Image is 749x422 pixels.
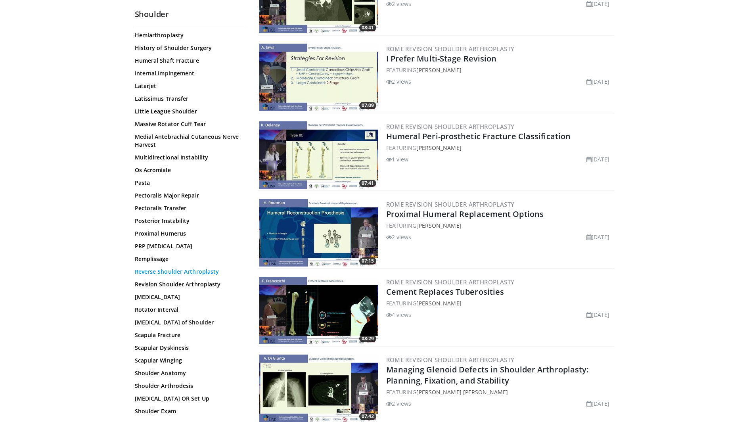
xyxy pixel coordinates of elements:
div: FEATURING [386,299,613,307]
a: Cement Replaces Tuberosities [386,286,504,297]
a: 07:41 [259,121,378,189]
a: Humeral Peri-prosthetic Fracture Classification [386,131,571,142]
a: History of Shoulder Surgery [135,44,242,52]
a: I Prefer Multi-Stage Revision [386,53,497,64]
li: 4 views [386,311,412,319]
a: 07:09 [259,44,378,111]
a: Humeral Shaft Fracture [135,57,242,65]
span: 08:41 [359,24,376,31]
span: 07:41 [359,180,376,187]
a: Os Acromiale [135,166,242,174]
a: [PERSON_NAME] [416,222,461,229]
div: FEATURING [386,221,613,230]
li: [DATE] [586,77,610,86]
a: Latissimus Transfer [135,95,242,103]
img: 20d82a31-24c1-4cf8-8505-f6583b54eaaf.300x170_q85_crop-smart_upscale.jpg [259,355,378,422]
a: Posterior Instability [135,217,242,225]
a: Revision Shoulder Arthroplasty [135,280,242,288]
li: 2 views [386,77,412,86]
li: 2 views [386,233,412,241]
a: Proximal Humeral Replacement Options [386,209,544,219]
a: Proximal Humerus [135,230,242,238]
h2: Shoulder [135,9,246,19]
div: FEATURING [386,388,613,396]
a: Rome Revision Shoulder Arthroplasty [386,123,515,130]
a: Remplissage [135,255,242,263]
a: Rome Revision Shoulder Arthroplasty [386,356,515,364]
a: Massive Rotator Cuff Tear [135,120,242,128]
a: Pectoralis Transfer [135,204,242,212]
span: 07:15 [359,257,376,265]
a: Scapular Winging [135,357,242,364]
a: Shoulder Exam [135,407,242,415]
a: Reverse Shoulder Arthroplasty [135,268,242,276]
a: Multidirectional Instability [135,153,242,161]
li: [DATE] [586,311,610,319]
a: Latarjet [135,82,242,90]
img: a3fe917b-418f-4b37-ad2e-b0d12482d850.300x170_q85_crop-smart_upscale.jpg [259,44,378,111]
a: Pectoralis Major Repair [135,192,242,199]
span: 08:29 [359,335,376,342]
a: Internal Impingement [135,69,242,77]
a: Scapular Dyskinesis [135,344,242,352]
div: FEATURING [386,66,613,74]
a: 07:42 [259,355,378,422]
img: c89197b7-361e-43d5-a86e-0b48a5cfb5ba.300x170_q85_crop-smart_upscale.jpg [259,121,378,189]
div: FEATURING [386,144,613,152]
a: Rome Revision Shoulder Arthroplasty [386,200,515,208]
li: [DATE] [586,233,610,241]
a: [MEDICAL_DATA] OR Set Up [135,395,242,403]
a: Rome Revision Shoulder Arthroplasty [386,45,515,53]
a: PRP [MEDICAL_DATA] [135,242,242,250]
li: [DATE] [586,155,610,163]
a: Hemiarthroplasty [135,31,242,39]
a: [PERSON_NAME] [416,299,461,307]
a: Shoulder Arthrodesis [135,382,242,390]
a: Rome Revision Shoulder Arthroplasty [386,278,515,286]
a: 07:15 [259,199,378,267]
a: Little League Shoulder [135,107,242,115]
a: Scapula Fracture [135,331,242,339]
a: Rotator Interval [135,306,242,314]
span: 07:09 [359,102,376,109]
a: 08:29 [259,277,378,344]
li: [DATE] [586,399,610,408]
a: [MEDICAL_DATA] [135,293,242,301]
a: [MEDICAL_DATA] of Shoulder [135,318,242,326]
a: Shoulder Anatomy [135,369,242,377]
a: Pasta [135,179,242,187]
img: 3d690308-9757-4d1f-b0cf-d2daa646b20c.300x170_q85_crop-smart_upscale.jpg [259,199,378,267]
a: [PERSON_NAME] [416,144,461,152]
a: [PERSON_NAME] [PERSON_NAME] [416,388,508,396]
li: 1 view [386,155,409,163]
a: Managing Glenoid Defects in Shoulder Arthroplasty: Planning, Fixation, and Stability [386,364,589,386]
li: 2 views [386,399,412,408]
a: [PERSON_NAME] [416,66,461,74]
span: 07:42 [359,413,376,420]
a: Medial Antebrachial Cutaneous Nerve Harvest [135,133,242,149]
img: 8042dcb6-8246-440b-96e3-b3fdfd60ef0a.300x170_q85_crop-smart_upscale.jpg [259,277,378,344]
